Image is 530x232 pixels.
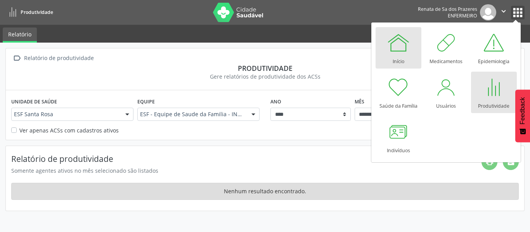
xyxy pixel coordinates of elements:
i:  [11,53,23,64]
a:  Relatório de produtividade [11,53,95,64]
span: Feedback [519,97,526,124]
a: Relatório [3,27,37,43]
label: Ano [270,96,281,108]
a: Usuários [423,72,469,113]
label: Equipe [137,96,155,108]
span: ESF Santa Rosa [14,110,118,118]
label: Mês [355,96,364,108]
img: img [480,4,496,21]
span: ESF - Equipe de Saude da Familia - INE: 0000143898 [140,110,244,118]
div: Nenhum resultado encontrado. [11,183,519,200]
h4: Relatório de produtividade [11,154,482,164]
a: Início [376,27,421,69]
div: Somente agentes ativos no mês selecionado são listados [11,167,482,175]
a: Indivíduos [376,116,421,158]
button: apps [511,6,525,19]
button: Feedback - Mostrar pesquisa [515,89,530,142]
label: Ver apenas ACSs com cadastros ativos [19,126,119,134]
div: Renata de Sa dos Prazeres [418,6,477,12]
button:  [496,4,511,21]
a: Produtividade [5,6,53,19]
a: Medicamentos [423,27,469,69]
span: Produtividade [21,9,53,15]
div: Gere relatórios de produtividade dos ACSs [11,72,519,81]
a: Saúde da Família [376,72,421,113]
div: Relatório de produtividade [23,53,95,64]
i:  [499,7,508,15]
label: Unidade de saúde [11,96,57,108]
a: Epidemiologia [471,27,517,69]
span: Enfermeiro [448,12,477,19]
a: Produtividade [471,72,517,113]
div: Produtividade [11,64,519,72]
